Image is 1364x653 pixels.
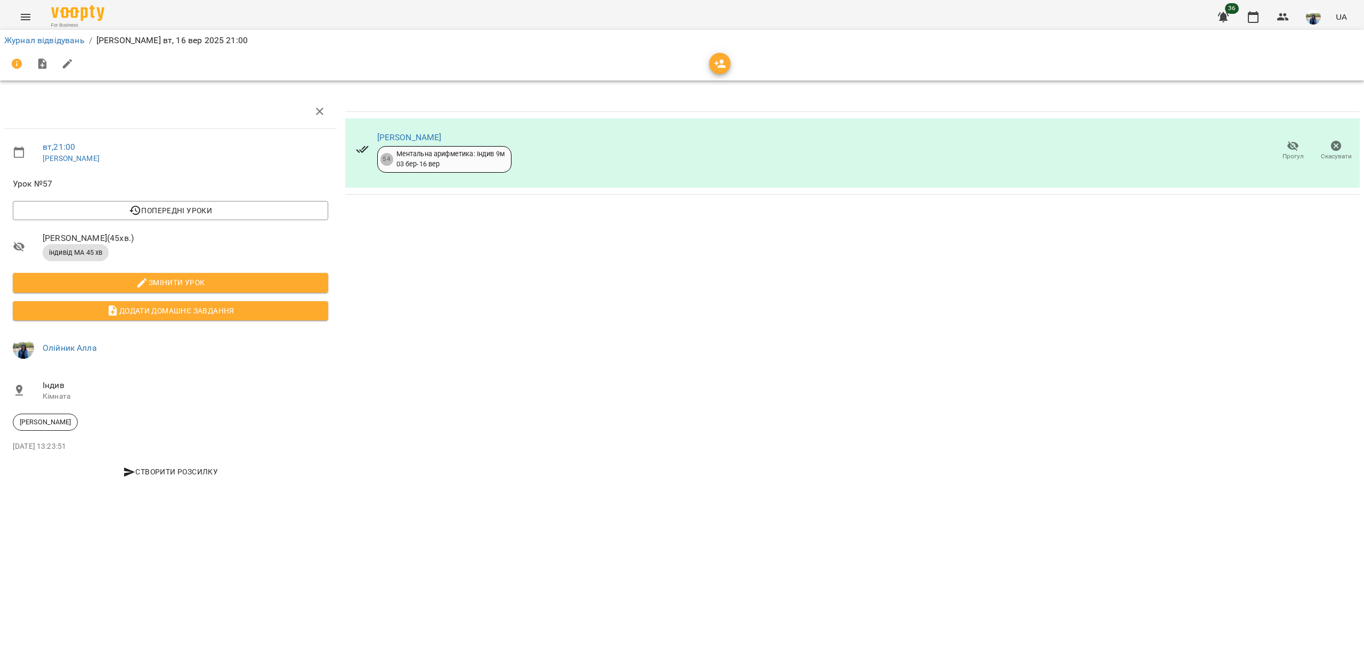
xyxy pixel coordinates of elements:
[1321,152,1352,161] span: Скасувати
[1336,11,1347,22] span: UA
[1331,7,1351,27] button: UA
[13,462,328,481] button: Створити розсилку
[13,441,328,452] p: [DATE] 13:23:51
[89,34,92,47] li: /
[21,304,320,317] span: Додати домашнє завдання
[13,301,328,320] button: Додати домашнє завдання
[4,34,1360,47] nav: breadcrumb
[13,201,328,220] button: Попередні уроки
[13,414,78,431] div: [PERSON_NAME]
[13,273,328,292] button: Змінити урок
[13,417,77,427] span: [PERSON_NAME]
[17,465,324,478] span: Створити розсилку
[13,178,328,190] span: Урок №57
[21,276,320,289] span: Змінити урок
[396,149,505,169] div: Ментальна арифметика: Індив 9м 03 бер - 16 вер
[1282,152,1304,161] span: Прогул
[43,248,109,257] span: індивід МА 45 хв
[1271,136,1314,166] button: Прогул
[1306,10,1321,25] img: 79bf113477beb734b35379532aeced2e.jpg
[377,132,442,142] a: [PERSON_NAME]
[21,204,320,217] span: Попередні уроки
[1225,3,1239,14] span: 36
[380,153,393,166] div: 54
[13,337,34,359] img: 79bf113477beb734b35379532aeced2e.jpg
[43,343,97,353] a: Олійник Алла
[4,35,85,45] a: Журнал відвідувань
[43,232,328,245] span: [PERSON_NAME] ( 45 хв. )
[51,22,104,29] span: For Business
[43,379,328,392] span: Індив
[43,391,328,402] p: Кімната
[43,154,100,163] a: [PERSON_NAME]
[96,34,248,47] p: [PERSON_NAME] вт, 16 вер 2025 21:00
[1314,136,1358,166] button: Скасувати
[51,5,104,21] img: Voopty Logo
[43,142,75,152] a: вт , 21:00
[13,4,38,30] button: Menu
